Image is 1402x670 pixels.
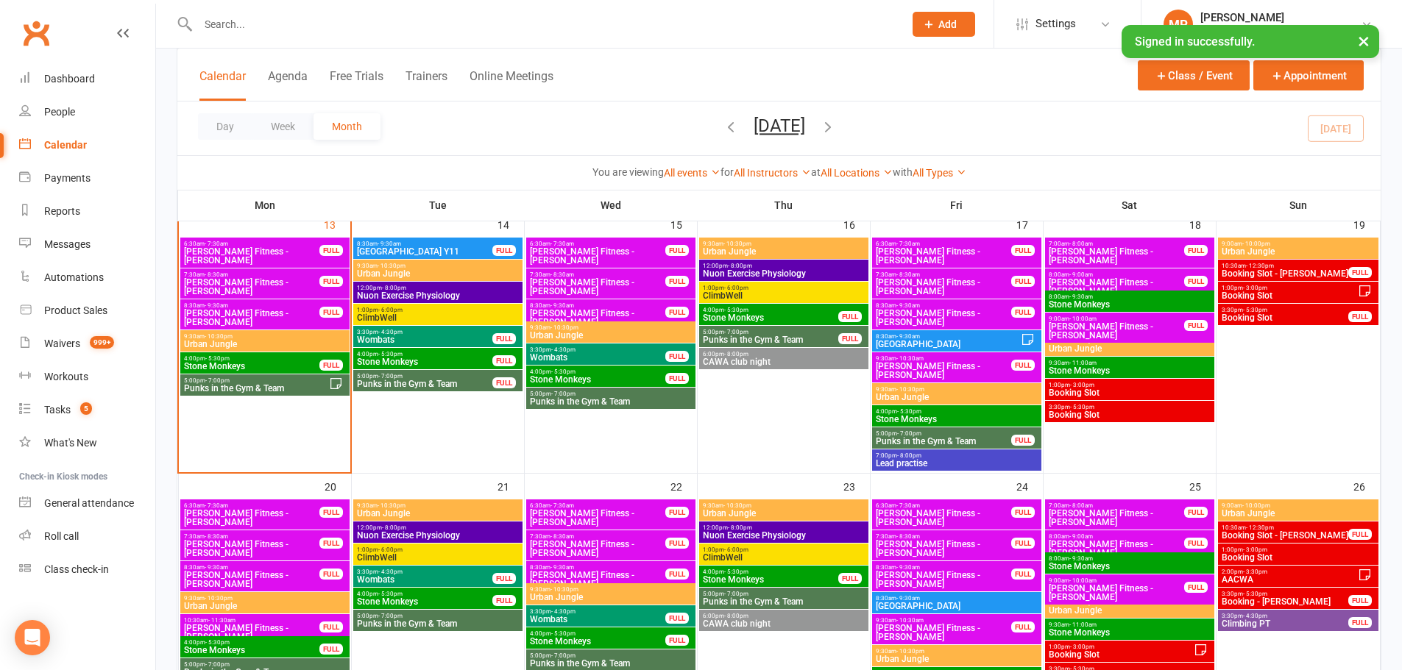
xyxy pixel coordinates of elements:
[897,430,921,437] span: - 7:00pm
[875,240,1012,247] span: 6:30am
[356,357,493,366] span: Stone Monkeys
[702,285,865,291] span: 1:00pm
[702,509,865,518] span: Urban Jungle
[1048,502,1185,509] span: 7:00am
[875,415,1038,424] span: Stone Monkeys
[1348,529,1372,540] div: FULL
[44,371,88,382] div: Workouts
[44,238,91,250] div: Messages
[1011,360,1035,371] div: FULL
[875,393,1038,402] span: Urban Jungle
[875,271,1012,278] span: 7:30am
[356,335,493,344] span: Wombats
[724,329,748,335] span: - 7:00pm
[19,393,155,427] a: Tasks 5
[1189,212,1216,236] div: 18
[875,302,1012,309] span: 8:30am
[875,509,1012,527] span: [PERSON_NAME] Fitness - [PERSON_NAME]
[529,346,666,353] span: 3:30pm
[1221,524,1350,531] span: 10:30am
[897,408,921,415] span: - 5:30pm
[913,12,975,37] button: Add
[1048,382,1211,388] span: 1:00pm
[183,533,320,540] span: 7:30am
[529,240,666,247] span: 6:30am
[897,452,921,459] span: - 8:00pm
[314,113,380,140] button: Month
[896,355,924,362] span: - 10:30am
[44,271,104,283] div: Automations
[665,538,689,549] div: FULL
[1070,404,1094,410] span: - 5:30pm
[183,362,320,371] span: Stone Monkeys
[378,546,403,553] span: - 6:00pm
[875,309,1012,327] span: [PERSON_NAME] Fitness - [PERSON_NAME]
[183,502,320,509] span: 6:30am
[550,240,574,247] span: - 7:30am
[702,524,865,531] span: 12:00pm
[697,190,870,221] th: Thu
[194,14,893,35] input: Search...
[896,240,920,247] span: - 7:30am
[1048,410,1211,419] span: Booking Slot
[665,245,689,256] div: FULL
[913,167,966,179] a: All Types
[1048,240,1185,247] span: 7:00am
[665,373,689,384] div: FULL
[1048,360,1211,366] span: 9:30am
[529,368,666,375] span: 4:00pm
[529,324,693,331] span: 9:30am
[183,340,347,349] span: Urban Jungle
[1243,307,1267,313] span: - 5:30pm
[875,502,1012,509] span: 6:30am
[724,307,748,313] span: - 5:30pm
[183,247,320,265] span: [PERSON_NAME] Fitness - [PERSON_NAME]
[1070,382,1094,388] span: - 3:00pm
[1011,538,1035,549] div: FULL
[665,276,689,287] div: FULL
[1216,190,1381,221] th: Sun
[665,307,689,318] div: FULL
[319,538,343,549] div: FULL
[19,427,155,460] a: What's New
[702,307,839,313] span: 4:00pm
[1048,404,1211,410] span: 3:30pm
[44,497,134,509] div: General attendance
[875,540,1012,557] span: [PERSON_NAME] Fitness - [PERSON_NAME]
[1048,322,1185,340] span: [PERSON_NAME] Fitness - [PERSON_NAME]
[1242,240,1270,247] span: - 10:00pm
[44,404,71,416] div: Tasks
[378,240,401,247] span: - 9:30am
[723,240,751,247] span: - 10:30pm
[1350,25,1377,57] button: ×
[702,263,865,269] span: 12:00pm
[19,553,155,586] a: Class kiosk mode
[550,324,578,331] span: - 10:30pm
[1048,293,1211,300] span: 8:00am
[875,459,1038,468] span: Lead practise
[1221,240,1376,247] span: 9:00am
[1069,316,1097,322] span: - 10:00am
[356,373,493,379] span: 5:00pm
[702,335,839,344] span: Punks in the Gym & Team
[702,531,865,540] span: Nuon Exercise Physiology
[378,373,403,379] span: - 7:00pm
[492,377,516,388] div: FULL
[268,69,308,101] button: Agenda
[1135,35,1255,49] span: Signed in successfully.
[356,291,520,300] span: Nuon Exercise Physiology
[351,190,524,221] th: Tue
[896,502,920,509] span: - 7:30am
[1016,212,1043,236] div: 17
[1069,240,1093,247] span: - 8:00am
[80,402,92,415] span: 5
[875,333,1021,340] span: 8:30am
[356,546,520,553] span: 1:00pm
[1011,435,1035,446] div: FULL
[90,336,114,349] span: 999+
[1221,291,1359,300] span: Booking Slot
[529,502,666,509] span: 6:30am
[356,531,520,540] span: Nuon Exercise Physiology
[15,620,50,655] div: Open Intercom Messenger
[1048,278,1185,296] span: [PERSON_NAME] Fitness - [PERSON_NAME]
